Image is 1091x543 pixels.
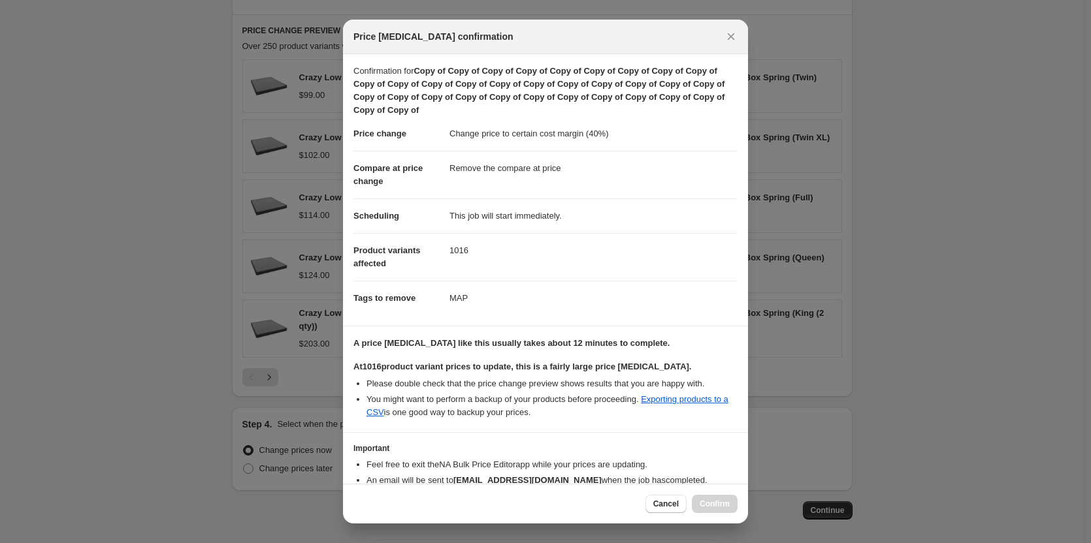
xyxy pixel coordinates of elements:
[449,281,738,315] dd: MAP
[449,198,738,233] dd: This job will start immediately.
[353,66,725,115] b: Copy of Copy of Copy of Copy of Copy of Copy of Copy of Copy of Copy of Copy of Copy of Copy of C...
[366,394,728,417] a: Exporting products to a CSV
[353,293,415,303] span: Tags to remove
[449,233,738,268] dd: 1016
[645,495,687,513] button: Cancel
[449,117,738,151] dd: Change price to certain cost margin (40%)
[353,211,399,221] span: Scheduling
[353,129,406,138] span: Price change
[353,443,738,454] h3: Important
[366,458,738,471] li: Feel free to exit the NA Bulk Price Editor app while your prices are updating.
[353,362,691,371] b: At 1016 product variant prices to update, this is a fairly large price [MEDICAL_DATA].
[353,30,513,43] span: Price [MEDICAL_DATA] confirmation
[653,499,679,509] span: Cancel
[353,338,670,348] b: A price [MEDICAL_DATA] like this usually takes about 12 minutes to complete.
[353,245,421,268] span: Product variants affected
[366,474,738,487] li: An email will be sent to when the job has completed .
[353,65,738,117] p: Confirmation for
[453,475,602,485] b: [EMAIL_ADDRESS][DOMAIN_NAME]
[353,163,423,186] span: Compare at price change
[366,377,738,390] li: Please double check that the price change preview shows results that you are happy with.
[449,151,738,185] dd: Remove the compare at price
[366,393,738,419] li: You might want to perform a backup of your products before proceeding. is one good way to backup ...
[722,27,740,46] button: Close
